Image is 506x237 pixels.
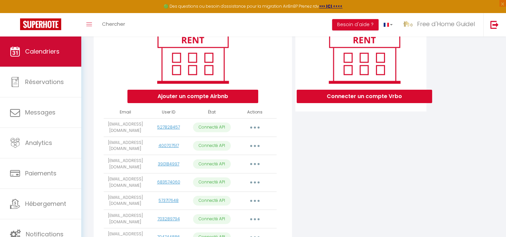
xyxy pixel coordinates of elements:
p: Connecté API [193,141,231,151]
img: rent.png [150,22,235,86]
img: rent.png [322,22,407,86]
span: Analytics [25,139,52,147]
span: Réservations [25,78,64,86]
td: [EMAIL_ADDRESS][DOMAIN_NAME] [104,191,147,210]
th: Actions [233,106,277,118]
span: Paiements [25,169,57,177]
button: Ajouter un compte Airbnb [127,90,258,103]
span: Messages [25,108,56,116]
a: 400707517 [158,143,179,148]
p: Connecté API [193,196,231,206]
span: Chercher [102,20,125,27]
a: 390184997 [158,161,179,167]
td: [EMAIL_ADDRESS][DOMAIN_NAME] [104,155,147,173]
a: 527828457 [157,124,180,130]
button: Connecter un compte Vrbo [297,90,432,103]
th: État [190,106,233,118]
th: User ID [147,106,190,118]
button: Besoin d'aide ? [332,19,379,30]
p: Connecté API [193,159,231,169]
span: Calendriers [25,47,60,56]
td: [EMAIL_ADDRESS][DOMAIN_NAME] [104,210,147,228]
a: Chercher [97,13,130,36]
a: 573717648 [159,197,179,203]
td: [EMAIL_ADDRESS][DOMAIN_NAME] [104,118,147,137]
td: [EMAIL_ADDRESS][DOMAIN_NAME] [104,137,147,155]
a: 683574060 [157,179,180,185]
a: >>> ICI <<<< [319,3,342,9]
p: Connecté API [193,123,231,132]
img: logout [490,20,499,29]
p: Connecté API [193,214,231,224]
td: [EMAIL_ADDRESS][DOMAIN_NAME] [104,173,147,191]
span: Free d'Home Guidel [417,20,475,28]
a: 703289794 [157,216,180,222]
a: ... Free d'Home Guidel [398,13,483,36]
span: Hébergement [25,200,66,208]
img: Super Booking [20,18,61,30]
img: ... [403,19,413,29]
p: Connecté API [193,177,231,187]
th: Email [104,106,147,118]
